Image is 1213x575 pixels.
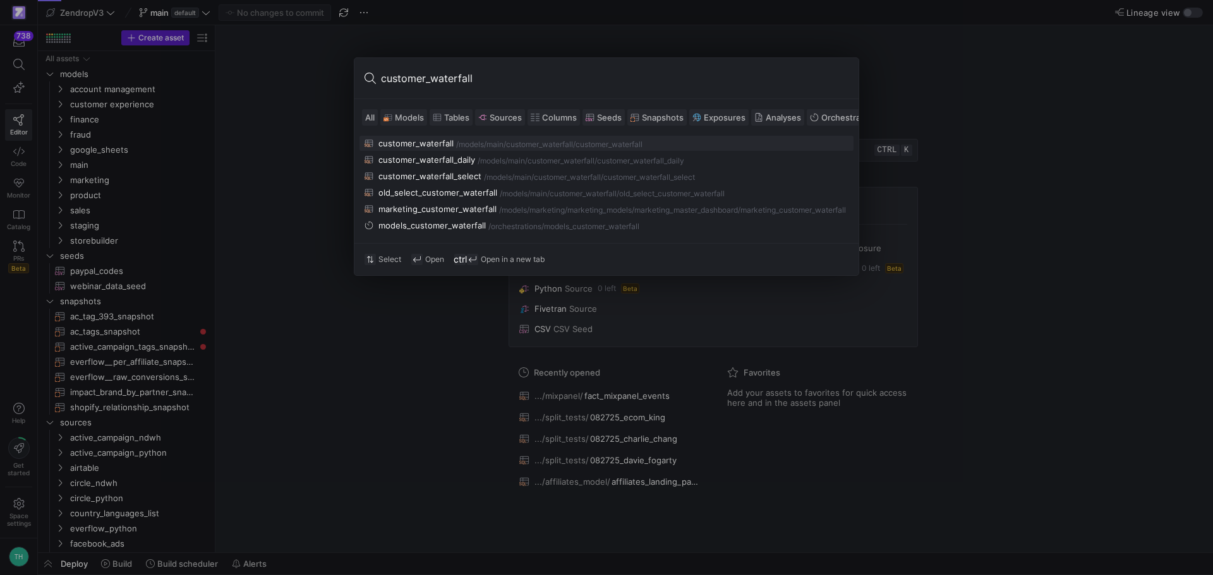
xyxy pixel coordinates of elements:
button: Seeds [582,109,625,126]
div: /old_select_customer_waterfall [617,189,725,198]
div: /customer_waterfall_select [601,173,695,182]
div: /models/ [456,140,486,149]
div: /customer_waterfall_daily [594,157,684,165]
div: /customer_waterfall [573,140,643,149]
div: Select [365,254,401,265]
button: Sources [475,109,525,126]
span: Orchestrations [821,112,880,122]
div: Open in a new tab [454,254,545,265]
div: marketing_customer_waterfall [378,204,497,214]
div: Open [411,254,444,265]
div: main/customer_waterfall [486,140,573,149]
div: /models_customer_waterfall [541,222,639,231]
div: /orchestrations [488,222,541,231]
div: /models/ [500,189,530,198]
div: /models/ [478,157,508,165]
span: Analyses [766,112,801,122]
span: Exposures [704,112,745,122]
span: Seeds [597,112,622,122]
span: All [365,112,375,122]
span: Models [395,112,424,122]
span: Snapshots [642,112,684,122]
button: Columns [528,109,580,126]
div: main/customer_waterfall [508,157,594,165]
div: customer_waterfall_daily [378,155,475,165]
div: customer_waterfall_select [378,171,481,181]
button: Models [380,109,427,126]
div: main/customer_waterfall [530,189,617,198]
button: Orchestrations [807,109,883,126]
span: Tables [444,112,469,122]
div: customer_waterfall [378,138,454,148]
span: ctrl [454,254,466,265]
div: /models/ [499,206,529,215]
span: Columns [542,112,577,122]
input: Search or run a command [381,68,848,88]
div: /marketing_customer_waterfall [738,206,846,215]
button: Snapshots [627,109,687,126]
div: marketing/marketing_models/marketing_master_dashboard [529,206,738,215]
div: old_select_customer_waterfall [378,187,497,198]
button: Exposures [689,109,749,126]
div: main/customer_waterfall [514,173,601,182]
div: /models/ [484,173,514,182]
div: models_customer_waterfall [378,220,486,230]
button: Analyses [751,109,804,126]
span: Sources [490,112,522,122]
button: Tables [430,109,473,126]
button: All [362,109,378,126]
